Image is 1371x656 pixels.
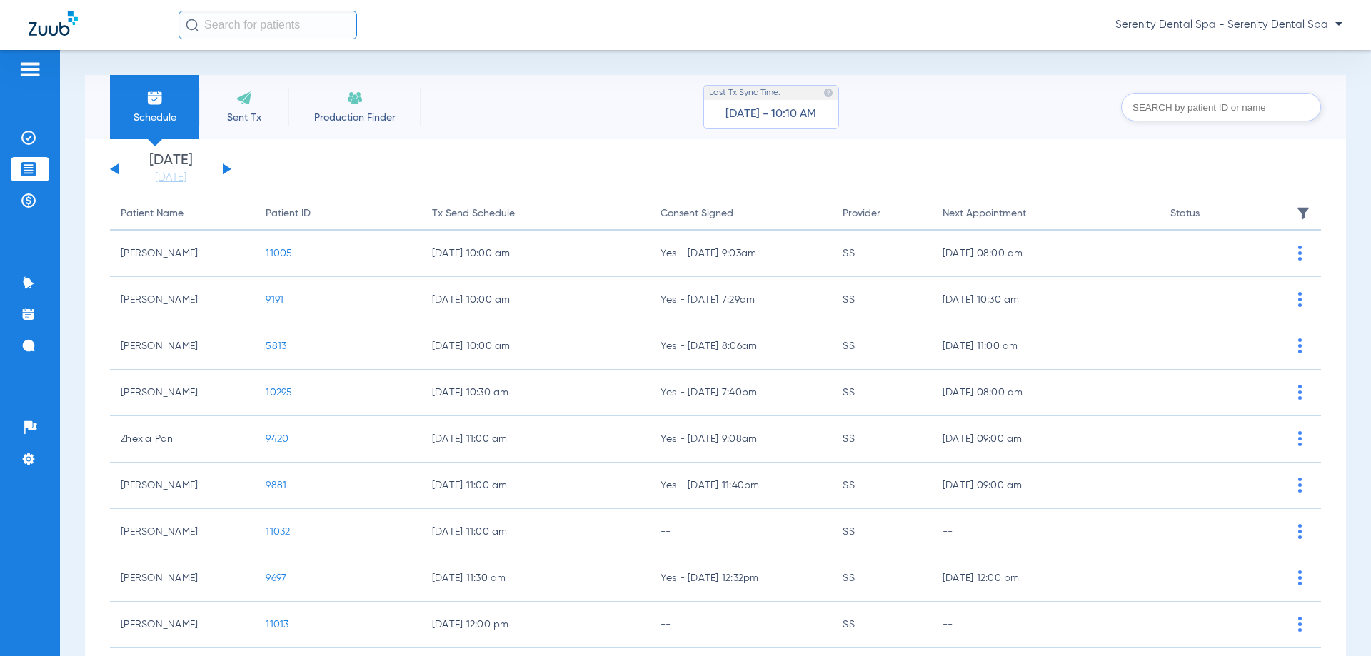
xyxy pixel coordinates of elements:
td: [PERSON_NAME] [110,323,255,370]
td: Yes - [DATE] 9:03am [650,231,833,277]
span: 9420 [266,434,288,444]
td: SS [832,463,931,509]
div: Status [1170,206,1200,221]
td: SS [832,602,931,648]
span: [DATE] 10:00 am [432,246,639,261]
span: [DATE] 10:30 am [432,385,639,400]
span: [DATE] 10:00 am [432,293,639,307]
a: [DATE] [128,171,214,185]
span: 5813 [266,341,286,351]
span: Serenity Dental Spa - Serenity Dental Spa [1115,18,1342,32]
td: Yes - [DATE] 7:29am [650,277,833,323]
div: Patient ID [266,206,311,221]
input: SEARCH by patient ID or name [1121,93,1321,121]
td: Yes - [DATE] 8:06am [650,323,833,370]
img: last sync help info [823,88,833,98]
td: SS [832,555,931,602]
td: -- [650,602,833,648]
span: 9191 [266,295,283,305]
td: [DATE] 11:00 am [932,323,1160,370]
span: [DATE] 11:00 am [432,478,639,493]
td: [PERSON_NAME] [110,555,255,602]
img: group-vertical.svg [1298,385,1302,400]
div: Next Appointment [943,206,1026,221]
span: [DATE] - 10:10 AM [725,107,816,121]
span: Production Finder [299,111,410,125]
div: Consent Signed [661,206,733,221]
img: group-vertical.svg [1298,617,1302,632]
td: Yes - [DATE] 12:32pm [650,555,833,602]
td: SS [832,277,931,323]
span: 11013 [266,620,288,630]
span: 11005 [266,248,292,258]
span: [DATE] 11:00 am [432,432,639,446]
img: group-vertical.svg [1298,524,1302,539]
td: SS [832,416,931,463]
img: hamburger-icon [19,61,41,78]
img: Sent Tx [236,89,253,106]
td: Zhexia Pan [110,416,255,463]
span: Sent Tx [210,111,278,125]
td: [DATE] 09:00 am [932,463,1160,509]
td: [PERSON_NAME] [110,463,255,509]
span: 9881 [266,480,286,490]
td: [DATE] 08:00 am [932,370,1160,416]
td: Yes - [DATE] 11:40pm [650,463,833,509]
td: Yes - [DATE] 7:40pm [650,370,833,416]
input: Search for patients [179,11,357,39]
img: group-vertical.svg [1298,292,1302,307]
img: Recare [346,89,363,106]
span: Last Tx Sync Time: [709,86,780,100]
img: group-vertical.svg [1298,478,1302,493]
td: [PERSON_NAME] [110,277,255,323]
td: Yes - [DATE] 9:08am [650,416,833,463]
td: SS [832,509,931,555]
div: Tx Send Schedule [432,206,515,221]
td: [PERSON_NAME] [110,602,255,648]
span: [DATE] 10:00 am [432,339,639,353]
div: Status [1170,206,1273,221]
img: Schedule [146,89,164,106]
td: -- [932,509,1160,555]
div: Next Appointment [943,206,1150,221]
li: [DATE] [128,153,214,185]
div: Tx Send Schedule [432,206,639,221]
td: -- [650,509,833,555]
iframe: Chat Widget [1300,587,1371,656]
div: Provider [843,206,880,221]
span: 10295 [266,388,292,398]
td: SS [832,231,931,277]
span: [DATE] 11:30 am [432,571,639,585]
td: [DATE] 09:00 am [932,416,1160,463]
td: SS [832,370,931,416]
td: [DATE] 08:00 am [932,231,1160,277]
span: 11032 [266,527,290,537]
div: Patient Name [121,206,244,221]
div: Provider [843,206,920,221]
img: group-vertical.svg [1298,570,1302,585]
td: [DATE] 12:00 pm [932,555,1160,602]
td: [DATE] 10:30 am [932,277,1160,323]
img: group-vertical.svg [1298,246,1302,261]
img: Search Icon [186,19,199,31]
img: filter.svg [1296,206,1310,221]
td: SS [832,323,931,370]
span: 9697 [266,573,286,583]
img: group-vertical.svg [1298,431,1302,446]
td: [PERSON_NAME] [110,231,255,277]
img: Zuub Logo [29,11,78,36]
img: group-vertical.svg [1298,338,1302,353]
td: -- [932,602,1160,648]
td: [PERSON_NAME] [110,509,255,555]
div: Patient Name [121,206,184,221]
span: Schedule [121,111,189,125]
span: [DATE] 12:00 pm [432,617,639,632]
td: [PERSON_NAME] [110,370,255,416]
div: Patient ID [266,206,410,221]
span: [DATE] 11:00 am [432,525,639,539]
div: Consent Signed [661,206,822,221]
